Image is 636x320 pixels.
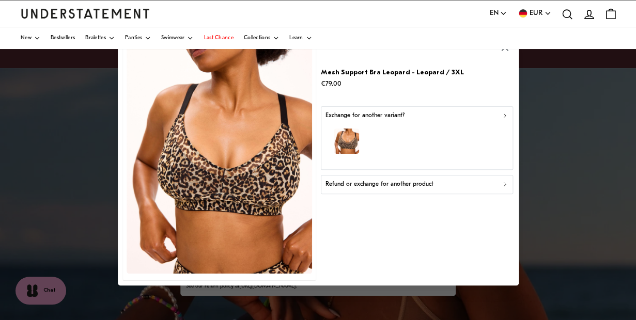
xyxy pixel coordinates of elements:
[85,27,115,49] a: Bralettes
[85,36,106,41] span: Bralettes
[161,36,184,41] span: Swimwear
[321,106,513,170] button: Exchange for another variant?model-name=Sion|model-size=M
[321,78,464,89] p: €79.00
[325,111,404,121] p: Exchange for another variant?
[125,27,151,49] a: Panties
[244,27,279,49] a: Collections
[489,8,507,19] button: EN
[325,180,433,190] p: Refund or exchange for another product
[21,9,150,18] a: Understatement Homepage
[21,36,32,41] span: New
[333,129,359,154] img: model-name=Sion|model-size=M
[204,27,233,49] a: Last Chance
[127,43,312,274] img: 34_02003886-4d24-43e4-be8a-9f669a7db11e.jpg
[161,27,193,49] a: Swimwear
[289,27,312,49] a: Learn
[489,8,498,19] span: EN
[125,36,142,41] span: Panties
[51,27,75,49] a: Bestsellers
[244,36,270,41] span: Collections
[321,67,464,78] p: Mesh Support Bra Leopard - Leopard / 3XL
[530,8,542,19] span: EUR
[289,36,303,41] span: Learn
[517,8,551,19] button: EUR
[204,36,233,41] span: Last Chance
[321,175,513,194] button: Refund or exchange for another product
[51,36,75,41] span: Bestsellers
[21,27,40,49] a: New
